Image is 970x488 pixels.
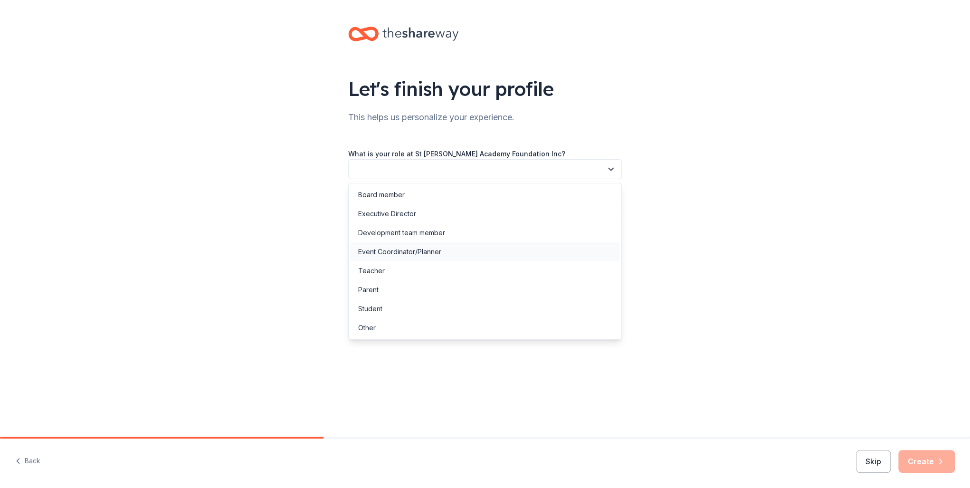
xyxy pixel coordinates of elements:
[358,265,385,277] div: Teacher
[358,189,405,201] div: Board member
[358,246,441,258] div: Event Coordinator/Planner
[358,227,445,239] div: Development team member
[358,208,416,220] div: Executive Director
[358,322,376,334] div: Other
[358,303,382,315] div: Student
[358,284,379,296] div: Parent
